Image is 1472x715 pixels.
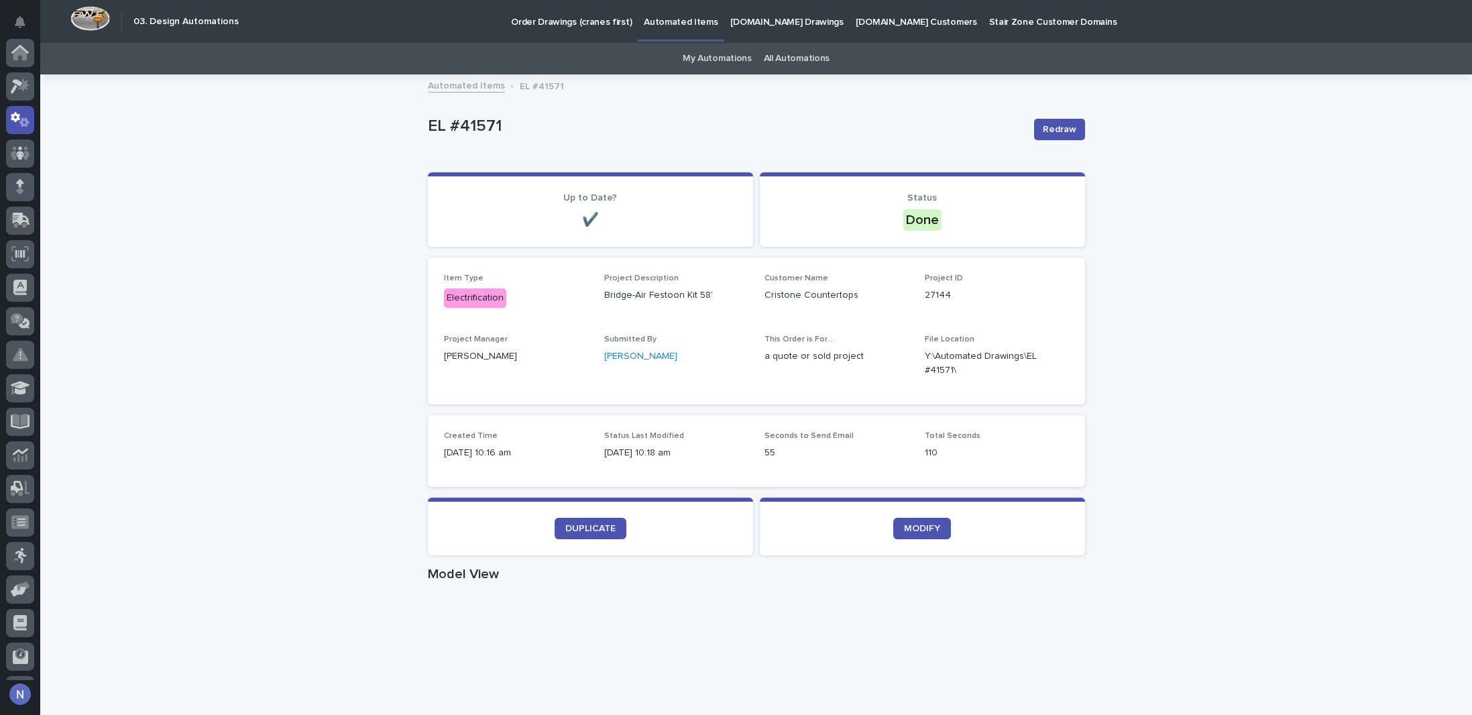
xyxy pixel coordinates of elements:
button: users-avatar [6,680,34,708]
p: [PERSON_NAME] [444,349,588,364]
span: Item Type [444,274,484,282]
img: Workspace Logo [70,6,110,31]
a: MODIFY [893,518,951,539]
span: DUPLICATE [565,524,616,533]
span: Project ID [925,274,963,282]
h2: 03. Design Automations [133,16,239,27]
span: Status [907,193,937,203]
a: [PERSON_NAME] [604,349,677,364]
a: DUPLICATE [555,518,626,539]
p: EL #41571 [520,78,564,93]
span: Created Time [444,432,498,440]
a: All Automations [764,43,830,74]
span: This Order is For... [765,335,833,343]
div: Notifications [17,16,34,38]
div: Done [903,209,942,231]
p: 27144 [925,288,1069,302]
a: My Automations [683,43,752,74]
span: MODIFY [904,524,940,533]
span: File Location [925,335,974,343]
p: [DATE] 10:18 am [604,446,748,460]
p: a quote or sold project [765,349,909,364]
p: [DATE] 10:16 am [444,446,588,460]
span: Submitted By [604,335,657,343]
span: Up to Date? [563,193,617,203]
p: ✔️ [444,212,737,228]
p: 55 [765,446,909,460]
button: Redraw [1034,119,1085,140]
p: Cristone Countertops [765,288,909,302]
span: Seconds to Send Email [765,432,854,440]
span: Customer Name [765,274,828,282]
span: Total Seconds [925,432,980,440]
button: Notifications [6,8,34,36]
p: Bridge-Air Festoon Kit 58' [604,288,748,302]
p: EL #41571 [428,117,1023,136]
span: Project Manager [444,335,508,343]
: Y:\Automated Drawings\EL #41571\ [925,349,1037,378]
a: Automated Items [428,77,505,93]
p: 110 [925,446,1069,460]
span: Redraw [1043,123,1076,136]
span: Status Last Modified [604,432,684,440]
span: Project Description [604,274,679,282]
div: Electrification [444,288,506,308]
h1: Model View [428,566,1085,582]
